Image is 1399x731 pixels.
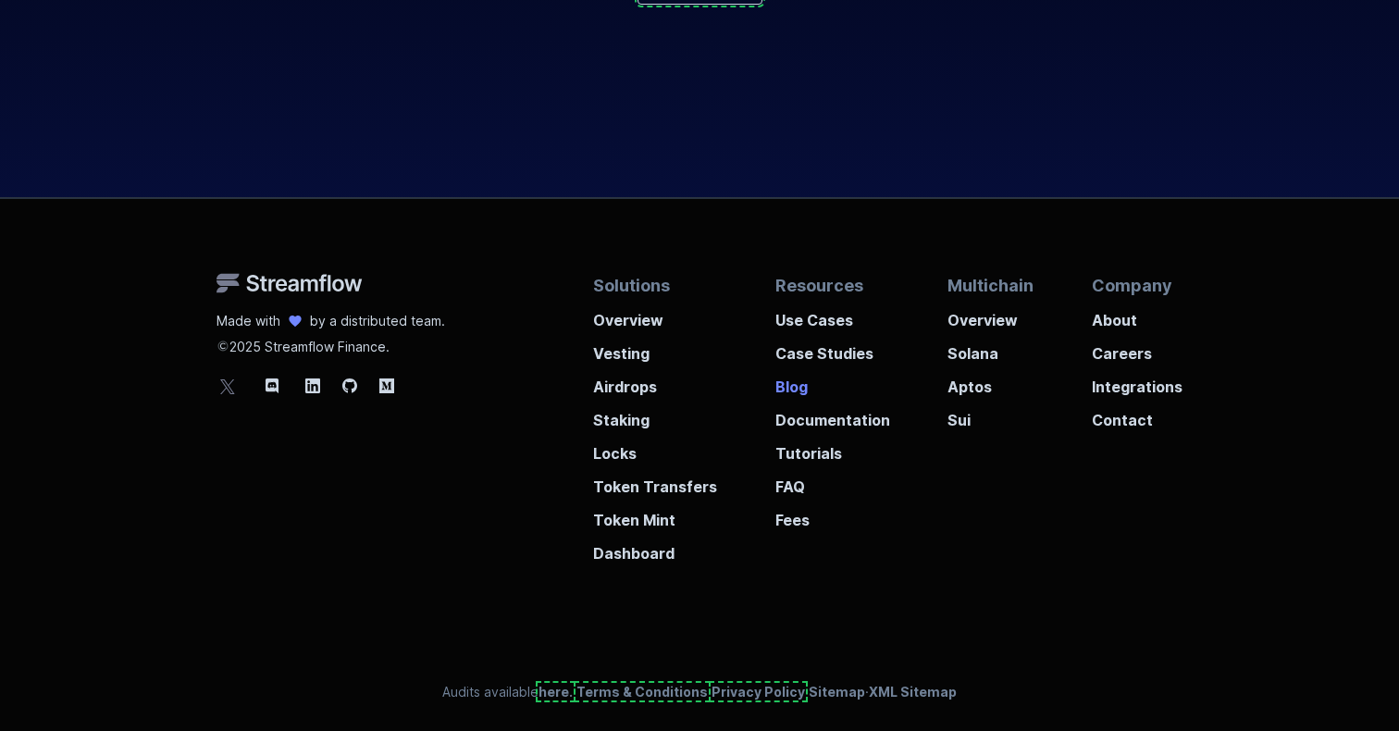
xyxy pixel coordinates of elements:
[310,312,445,330] p: by a distributed team.
[775,298,890,331] a: Use Cases
[947,365,1034,398] a: Aptos
[775,365,890,398] a: Blog
[539,684,573,700] a: here.
[712,684,805,700] a: Privacy Policy
[947,298,1034,331] a: Overview
[217,330,445,356] p: 2025 Streamflow Finance.
[593,273,717,298] p: Solutions
[1092,298,1182,331] a: About
[593,398,717,431] a: Staking
[593,365,717,398] a: Airdrops
[593,331,717,365] a: Vesting
[947,331,1034,365] a: Solana
[775,431,890,465] a: Tutorials
[775,498,890,531] a: Fees
[442,683,957,701] p: Audits available · · · ·
[1092,331,1182,365] a: Careers
[593,431,717,465] a: Locks
[1092,273,1182,298] p: Company
[947,273,1034,298] p: Multichain
[775,465,890,498] a: FAQ
[217,312,280,330] p: Made with
[1092,398,1182,431] a: Contact
[869,684,957,700] a: XML Sitemap
[593,498,717,531] a: Token Mint
[775,398,890,431] a: Documentation
[217,273,363,293] img: Streamflow Logo
[775,273,890,298] p: Resources
[947,398,1034,431] a: Sui
[593,298,717,331] a: Overview
[775,331,890,365] a: Case Studies
[593,465,717,498] a: Token Transfers
[1092,365,1182,398] a: Integrations
[809,684,865,700] a: Sitemap
[576,684,708,700] a: Terms & Conditions
[593,531,717,564] a: Dashboard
